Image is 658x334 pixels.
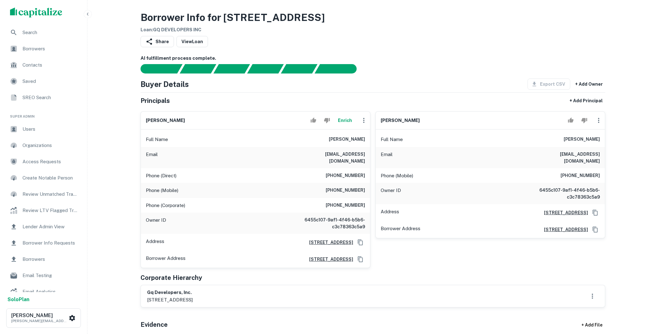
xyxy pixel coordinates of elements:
[5,41,82,56] a: Borrowers
[281,64,317,73] div: Principals found, still searching for contact information. This may take time...
[141,36,174,47] button: Share
[315,64,364,73] div: AI fulfillment process complete.
[381,117,420,124] h6: [PERSON_NAME]
[5,58,82,73] a: Contacts
[22,29,78,36] span: Search
[22,78,78,85] span: Saved
[5,90,82,105] a: SREO Search
[308,114,319,127] button: Accept
[5,203,82,218] div: Review LTV Flagged Transactions
[567,95,605,106] button: + Add Principal
[5,138,82,153] a: Organizations
[579,114,590,127] button: Reject
[326,187,365,194] h6: [PHONE_NUMBER]
[290,216,365,230] h6: 6455c107-9af1-4f46-b5b6-c3c78363c5a9
[146,117,185,124] h6: [PERSON_NAME]
[5,154,82,169] a: Access Requests
[304,239,353,246] h6: [STREET_ADDRESS]
[146,238,164,247] p: Address
[22,142,78,149] span: Organizations
[6,308,81,328] button: [PERSON_NAME][PERSON_NAME][EMAIL_ADDRESS][DOMAIN_NAME]
[11,313,67,318] h6: [PERSON_NAME]
[5,187,82,202] a: Review Unmatched Transactions
[22,207,78,214] span: Review LTV Flagged Transactions
[146,136,168,143] p: Full Name
[381,136,403,143] p: Full Name
[304,256,353,263] a: [STREET_ADDRESS]
[213,64,250,73] div: Documents found, AI parsing details...
[141,320,168,329] h5: Evidence
[141,96,170,105] h5: Principals
[564,136,600,143] h6: [PERSON_NAME]
[141,78,189,90] h4: Buyer Details
[22,288,78,296] span: Email Analytics
[176,36,208,47] a: ViewLoan
[22,158,78,165] span: Access Requests
[22,45,78,53] span: Borrowers
[5,170,82,185] a: Create Notable Person
[146,255,186,264] p: Borrower Address
[5,25,82,40] a: Search
[22,174,78,182] span: Create Notable Person
[381,225,420,234] p: Borrower Address
[146,187,178,194] p: Phone (Mobile)
[565,114,576,127] button: Accept
[133,64,180,73] div: Sending borrower request to AI...
[22,239,78,247] span: Borrower Info Requests
[356,255,365,264] button: Copy Address
[141,10,325,25] h3: Borrower Info for [STREET_ADDRESS]
[180,64,216,73] div: Your request is received and processing...
[7,296,29,302] strong: Solo Plan
[146,151,158,164] p: Email
[561,172,600,180] h6: [PHONE_NUMBER]
[141,26,325,33] h6: Loan : GQ DEVELOPERS INC
[22,61,78,69] span: Contacts
[5,252,82,267] a: Borrowers
[627,284,658,314] iframe: Chat Widget
[5,106,82,122] li: Super Admin
[146,202,185,209] p: Phone (Corporate)
[5,268,82,283] a: Email Testing
[326,202,365,209] h6: [PHONE_NUMBER]
[591,208,600,217] button: Copy Address
[381,151,393,164] p: Email
[22,223,78,230] span: Lender Admin View
[146,216,166,230] p: Owner ID
[539,209,588,216] a: [STREET_ADDRESS]
[147,289,193,296] h6: gq developers, inc.
[570,319,614,331] div: + Add File
[525,151,600,164] h6: [EMAIL_ADDRESS][DOMAIN_NAME]
[5,284,82,299] a: Email Analytics
[326,172,365,180] h6: [PHONE_NUMBER]
[10,8,62,18] img: capitalize-logo.png
[381,187,401,200] p: Owner ID
[22,256,78,263] span: Borrowers
[539,226,588,233] a: [STREET_ADDRESS]
[591,225,600,234] button: Copy Address
[5,235,82,250] div: Borrower Info Requests
[573,78,605,90] button: + Add Owner
[5,122,82,137] div: Users
[335,114,355,127] button: Enrich
[22,125,78,133] span: Users
[525,187,600,200] h6: 6455c107-9af1-4f46-b5b6-c3c78363c5a9
[5,219,82,234] a: Lender Admin View
[146,172,176,180] p: Phone (Direct)
[22,190,78,198] span: Review Unmatched Transactions
[321,114,332,127] button: Reject
[141,273,202,282] h5: Corporate Hierarchy
[5,74,82,89] div: Saved
[290,151,365,164] h6: [EMAIL_ADDRESS][DOMAIN_NAME]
